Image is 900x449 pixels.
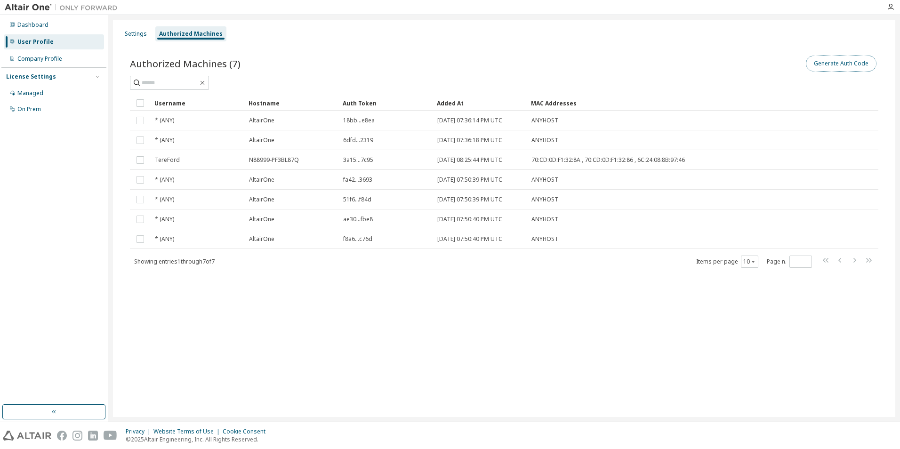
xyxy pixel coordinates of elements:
span: fa42...3693 [343,176,372,184]
span: Page n. [767,256,812,268]
span: AltairOne [249,216,274,223]
span: ANYHOST [531,176,558,184]
span: Items per page [696,256,758,268]
span: * (ANY) [155,196,174,203]
span: ANYHOST [531,235,558,243]
img: youtube.svg [104,431,117,441]
span: ANYHOST [531,117,558,124]
div: Managed [17,89,43,97]
span: Showing entries 1 through 7 of 7 [134,257,215,265]
span: AltairOne [249,196,274,203]
span: [DATE] 07:50:40 PM UTC [437,235,502,243]
span: ae30...fbe8 [343,216,373,223]
span: [DATE] 07:50:40 PM UTC [437,216,502,223]
span: 51f6...f84d [343,196,371,203]
span: AltairOne [249,235,274,243]
span: TereFord [155,156,180,164]
img: instagram.svg [72,431,82,441]
span: ANYHOST [531,216,558,223]
span: 70:CD:0D:F1:32:8A , 70:CD:0D:F1:32:86 , 6C:24:08:8B:97:46 [531,156,685,164]
div: Settings [125,30,147,38]
div: Company Profile [17,55,62,63]
span: 6dfd...2319 [343,136,373,144]
span: ANYHOST [531,136,558,144]
span: [DATE] 07:50:39 PM UTC [437,196,502,203]
button: 10 [743,258,756,265]
div: User Profile [17,38,54,46]
div: Website Terms of Use [153,428,223,435]
p: © 2025 Altair Engineering, Inc. All Rights Reserved. [126,435,271,443]
span: * (ANY) [155,235,174,243]
span: N88999-PF3BL87Q [249,156,299,164]
span: f8a6...c76d [343,235,372,243]
div: Cookie Consent [223,428,271,435]
div: On Prem [17,105,41,113]
div: License Settings [6,73,56,80]
span: * (ANY) [155,216,174,223]
div: MAC Addresses [531,96,779,111]
img: Altair One [5,3,122,12]
span: * (ANY) [155,176,174,184]
span: Authorized Machines (7) [130,57,241,70]
span: AltairOne [249,117,274,124]
span: [DATE] 07:36:14 PM UTC [437,117,502,124]
img: altair_logo.svg [3,431,51,441]
span: 3a15...7c95 [343,156,373,164]
span: * (ANY) [155,117,174,124]
img: facebook.svg [57,431,67,441]
div: Privacy [126,428,153,435]
div: Username [154,96,241,111]
span: [DATE] 07:36:18 PM UTC [437,136,502,144]
button: Generate Auth Code [806,56,876,72]
span: AltairOne [249,176,274,184]
span: ANYHOST [531,196,558,203]
img: linkedin.svg [88,431,98,441]
div: Auth Token [343,96,429,111]
div: Hostname [249,96,335,111]
span: * (ANY) [155,136,174,144]
span: [DATE] 08:25:44 PM UTC [437,156,502,164]
span: AltairOne [249,136,274,144]
span: [DATE] 07:50:39 PM UTC [437,176,502,184]
span: 18bb...e8ea [343,117,375,124]
div: Authorized Machines [159,30,223,38]
div: Dashboard [17,21,48,29]
div: Added At [437,96,523,111]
